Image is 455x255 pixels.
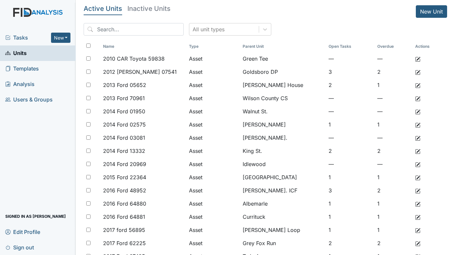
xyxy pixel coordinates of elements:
span: 2017 ford 56895 [103,226,145,234]
td: 1 [375,78,413,92]
span: Users & Groups [5,95,53,105]
span: 2017 Ford 62225 [103,239,146,247]
span: 2013 Ford 70961 [103,94,145,102]
td: — [375,157,413,171]
span: Templates [5,64,39,74]
span: Signed in as [PERSON_NAME] [5,211,66,221]
div: All unit types [193,25,225,33]
span: 2013 Ford 05652 [103,81,146,89]
input: Search... [84,23,184,36]
span: 2014 Ford 02575 [103,121,146,128]
td: Asset [186,78,240,92]
td: Asset [186,197,240,210]
td: 2 [326,237,375,250]
h5: Active Units [84,5,122,12]
td: 1 [326,223,375,237]
td: Albemarle [240,197,326,210]
span: 2014 Ford 01950 [103,107,145,115]
td: Asset [186,210,240,223]
td: Asset [186,131,240,144]
td: 3 [326,65,375,78]
td: 1 [326,197,375,210]
span: 2014 Ford 20969 [103,160,146,168]
span: 2014 Ford 03081 [103,134,145,142]
td: King St. [240,144,326,157]
td: 1 [375,210,413,223]
td: [PERSON_NAME] House [240,78,326,92]
td: — [375,131,413,144]
input: Toggle All Rows Selected [86,43,91,48]
span: Edit Profile [5,227,40,237]
td: Asset [186,237,240,250]
td: Grey Fox Run [240,237,326,250]
td: [PERSON_NAME] [240,118,326,131]
td: 3 [326,184,375,197]
a: Tasks [5,34,51,42]
th: Toggle SortBy [375,41,413,52]
td: Asset [186,144,240,157]
span: 2015 Ford 22364 [103,173,146,181]
td: — [375,92,413,105]
span: Sign out [5,242,34,252]
span: 2016 Ford 48952 [103,186,146,194]
td: 1 [326,210,375,223]
td: [PERSON_NAME]. ICF [240,184,326,197]
a: New Unit [416,5,447,18]
td: 1 [375,118,413,131]
td: 2 [375,144,413,157]
td: Asset [186,65,240,78]
td: [GEOGRAPHIC_DATA] [240,171,326,184]
td: 1 [326,171,375,184]
td: Idlewood [240,157,326,171]
td: 1 [375,197,413,210]
td: Asset [186,223,240,237]
td: Asset [186,184,240,197]
span: 2016 Ford 64880 [103,200,146,208]
td: Wilson County CS [240,92,326,105]
td: — [326,52,375,65]
td: 2 [375,184,413,197]
td: Asset [186,105,240,118]
td: — [375,105,413,118]
button: New [51,33,71,43]
h5: Inactive Units [127,5,171,12]
td: Asset [186,52,240,65]
td: Walnut St. [240,105,326,118]
td: Currituck [240,210,326,223]
td: 2 [326,78,375,92]
td: 2 [326,144,375,157]
span: Analysis [5,79,35,89]
td: Asset [186,171,240,184]
td: 1 [375,171,413,184]
span: 2012 [PERSON_NAME] 07541 [103,68,177,76]
th: Actions [413,41,445,52]
th: Toggle SortBy [186,41,240,52]
td: Asset [186,157,240,171]
td: [PERSON_NAME]. [240,131,326,144]
td: — [326,92,375,105]
td: 2 [375,237,413,250]
td: Green Tee [240,52,326,65]
span: 2016 Ford 64881 [103,213,145,221]
td: — [326,131,375,144]
span: 2014 Ford 13332 [103,147,145,155]
th: Toggle SortBy [100,41,187,52]
td: Goldsboro DP [240,65,326,78]
td: — [326,157,375,171]
td: [PERSON_NAME] Loop [240,223,326,237]
td: Asset [186,118,240,131]
td: 1 [326,118,375,131]
th: Toggle SortBy [240,41,326,52]
th: Toggle SortBy [326,41,375,52]
td: — [375,52,413,65]
td: 2 [375,65,413,78]
span: Units [5,48,27,58]
td: Asset [186,92,240,105]
span: 2010 CAR Toyota 59838 [103,55,165,63]
td: — [326,105,375,118]
td: 1 [375,223,413,237]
